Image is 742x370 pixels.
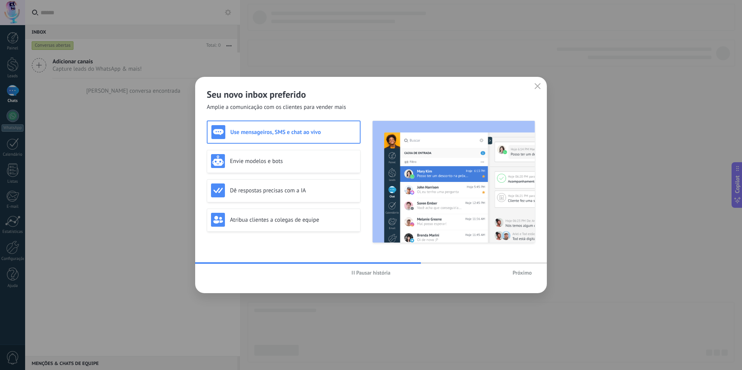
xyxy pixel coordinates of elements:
h3: Envie modelos e bots [230,158,356,165]
span: Pausar história [356,270,391,275]
span: Próximo [512,270,532,275]
span: Amplie a comunicação com os clientes para vender mais [207,104,346,111]
h3: Atribua clientes a colegas de equipe [230,216,356,224]
h3: Dê respostas precisas com a IA [230,187,356,194]
h3: Use mensageiros, SMS e chat ao vivo [230,129,356,136]
button: Próximo [509,267,535,278]
button: Pausar história [348,267,394,278]
h2: Seu novo inbox preferido [207,88,535,100]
